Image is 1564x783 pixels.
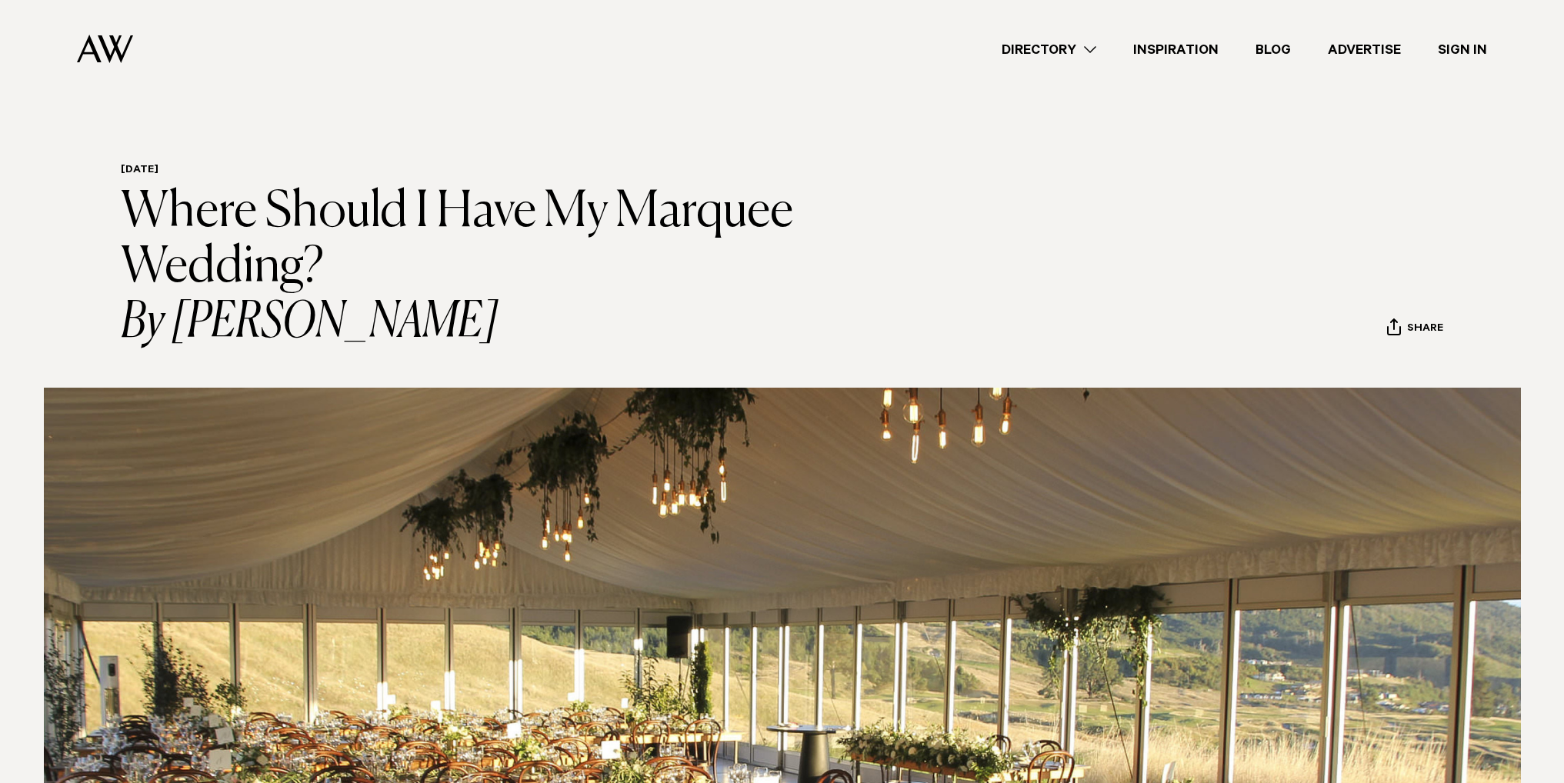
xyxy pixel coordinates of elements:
[1115,39,1237,60] a: Inspiration
[1237,39,1309,60] a: Blog
[1419,39,1506,60] a: Sign In
[983,39,1115,60] a: Directory
[121,185,832,351] h1: Where Should I Have My Marquee Wedding?
[121,164,832,178] h6: [DATE]
[121,295,832,351] i: By [PERSON_NAME]
[1407,322,1443,337] span: Share
[1309,39,1419,60] a: Advertise
[1386,318,1444,341] button: Share
[77,35,133,63] img: Auckland Weddings Logo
